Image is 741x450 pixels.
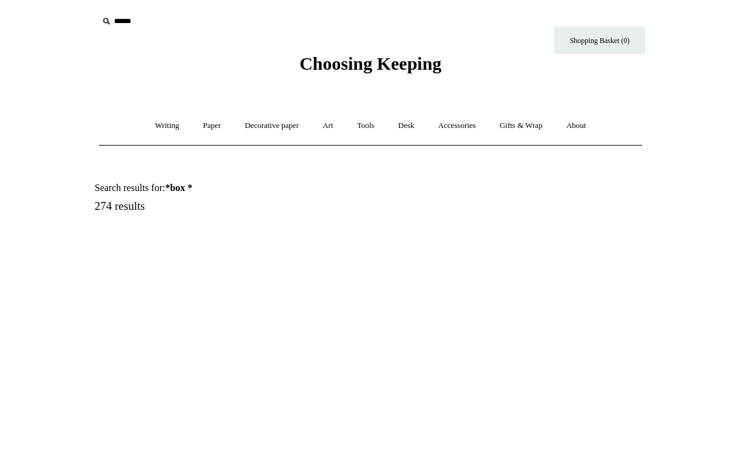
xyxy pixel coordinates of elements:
[144,110,190,142] a: Writing
[489,110,554,142] a: Gifts & Wrap
[428,110,487,142] a: Accessories
[95,182,384,193] h1: Search results for:
[95,200,384,213] h5: 274 results
[346,110,386,142] a: Tools
[234,110,310,142] a: Decorative paper
[387,110,426,142] a: Desk
[192,110,232,142] a: Paper
[555,110,597,142] a: About
[554,27,645,54] a: Shopping Basket (0)
[312,110,344,142] a: Art
[300,63,441,72] a: Choosing Keeping
[300,53,441,73] span: Choosing Keeping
